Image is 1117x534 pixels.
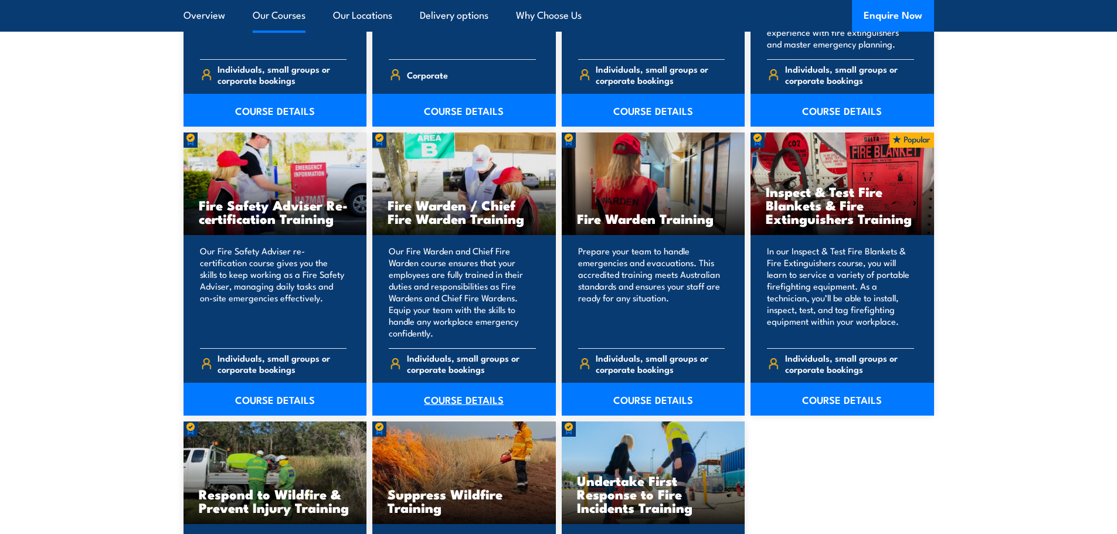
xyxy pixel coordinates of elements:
[596,352,725,375] span: Individuals, small groups or corporate bookings
[218,352,347,375] span: Individuals, small groups or corporate bookings
[577,474,730,514] h3: Undertake First Response to Fire Incidents Training
[184,383,367,416] a: COURSE DETAILS
[388,198,541,225] h3: Fire Warden / Chief Fire Warden Training
[578,245,725,339] p: Prepare your team to handle emergencies and evacuations. This accredited training meets Australia...
[184,94,367,127] a: COURSE DETAILS
[407,352,536,375] span: Individuals, small groups or corporate bookings
[751,383,934,416] a: COURSE DETAILS
[562,94,745,127] a: COURSE DETAILS
[751,94,934,127] a: COURSE DETAILS
[200,245,347,339] p: Our Fire Safety Adviser re-certification course gives you the skills to keep working as a Fire Sa...
[407,66,448,84] span: Corporate
[372,94,556,127] a: COURSE DETAILS
[785,352,914,375] span: Individuals, small groups or corporate bookings
[388,487,541,514] h3: Suppress Wildfire Training
[767,245,914,339] p: In our Inspect & Test Fire Blankets & Fire Extinguishers course, you will learn to service a vari...
[766,185,919,225] h3: Inspect & Test Fire Blankets & Fire Extinguishers Training
[199,487,352,514] h3: Respond to Wildfire & Prevent Injury Training
[562,383,745,416] a: COURSE DETAILS
[218,63,347,86] span: Individuals, small groups or corporate bookings
[389,245,536,339] p: Our Fire Warden and Chief Fire Warden course ensures that your employees are fully trained in the...
[199,198,352,225] h3: Fire Safety Adviser Re-certification Training
[596,63,725,86] span: Individuals, small groups or corporate bookings
[577,212,730,225] h3: Fire Warden Training
[785,63,914,86] span: Individuals, small groups or corporate bookings
[372,383,556,416] a: COURSE DETAILS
